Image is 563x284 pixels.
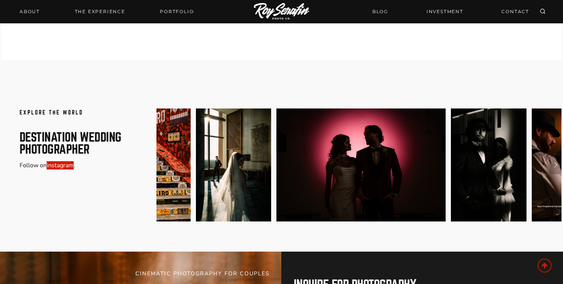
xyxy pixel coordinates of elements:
a: instagram [47,161,74,169]
nav: Primary Navigation [15,6,198,17]
a: Portfolio [155,6,198,17]
div: 5 of 6 [21,108,191,221]
a: BLOG [368,5,393,18]
button: View Search Form [537,6,548,17]
img: Destination Wedding Photographer 17 [196,108,271,221]
h2: DeStination Wedding Photographer [20,131,144,156]
a: About [15,6,44,17]
button: Go to last slide [156,156,168,174]
img: Destination Wedding Photographer 13 [451,108,526,221]
button: Next slide [549,156,561,174]
h4: Explore the world [20,108,144,129]
div: 1 of 6 [276,108,446,221]
a: CONTACT [497,5,534,18]
img: Destination Wedding Photographer 16 [21,108,191,221]
img: Logo of Roy Serafin Photo Co., featuring stylized text in white on a light background, representi... [254,3,310,21]
a: THE EXPERIENCE [70,6,130,17]
h5: CINEMATIC PHOTOGRAPHY FOR COUPLES [65,270,270,278]
nav: Secondary Navigation [368,5,534,18]
p: Follow on . [20,162,144,169]
img: Destination Wedding Photographer 12 [276,108,446,221]
a: Scroll to top [537,258,552,273]
a: INVESTMENT [422,5,468,18]
div: 6 of 6 [196,108,271,221]
div: 2 of 6 [451,108,526,221]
